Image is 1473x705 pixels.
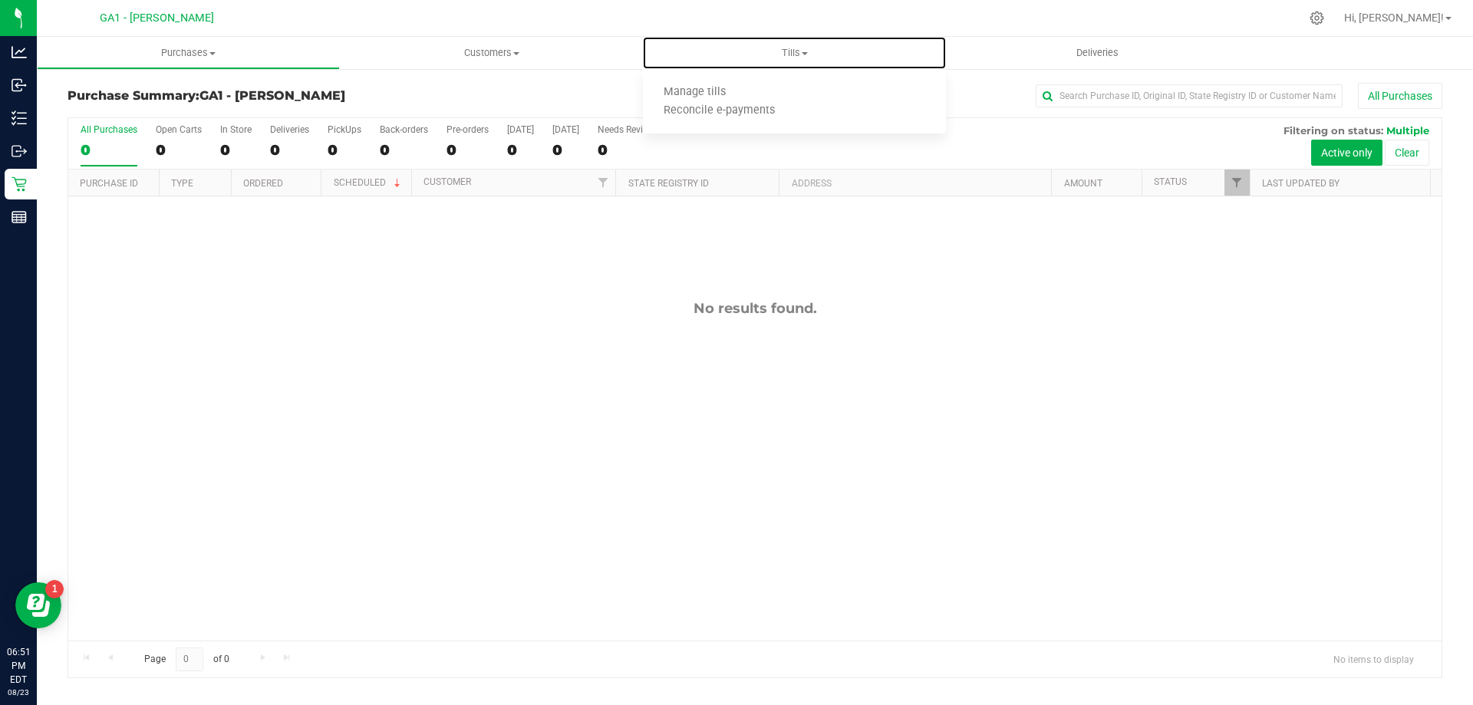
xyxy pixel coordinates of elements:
[38,46,339,60] span: Purchases
[1154,176,1187,187] a: Status
[552,124,579,135] div: [DATE]
[628,178,709,189] a: State Registry ID
[1284,124,1383,137] span: Filtering on status:
[1386,124,1429,137] span: Multiple
[220,141,252,159] div: 0
[171,178,193,189] a: Type
[552,141,579,159] div: 0
[598,124,654,135] div: Needs Review
[12,143,27,159] inline-svg: Outbound
[12,209,27,225] inline-svg: Reports
[507,141,534,159] div: 0
[15,582,61,628] iframe: Resource center
[7,687,30,698] p: 08/23
[270,141,309,159] div: 0
[12,110,27,126] inline-svg: Inventory
[243,178,283,189] a: Ordered
[423,176,471,187] a: Customer
[1064,178,1102,189] a: Amount
[447,141,489,159] div: 0
[328,124,361,135] div: PickUps
[779,170,1051,196] th: Address
[1224,170,1250,196] a: Filter
[80,178,138,189] a: Purchase ID
[447,124,489,135] div: Pre-orders
[1385,140,1429,166] button: Clear
[45,580,64,598] iframe: Resource center unread badge
[12,44,27,60] inline-svg: Analytics
[12,77,27,93] inline-svg: Inbound
[1036,84,1343,107] input: Search Purchase ID, Original ID, State Registry ID or Customer Name...
[156,124,202,135] div: Open Carts
[643,86,746,99] span: Manage tills
[7,645,30,687] p: 06:51 PM EDT
[156,141,202,159] div: 0
[643,104,796,117] span: Reconcile e-payments
[100,12,214,25] span: GA1 - [PERSON_NAME]
[68,300,1442,317] div: No results found.
[643,37,946,69] a: Tills Manage tills Reconcile e-payments
[37,37,340,69] a: Purchases
[380,141,428,159] div: 0
[341,46,642,60] span: Customers
[131,647,242,671] span: Page of 0
[81,141,137,159] div: 0
[1307,11,1326,25] div: Manage settings
[68,89,526,103] h3: Purchase Summary:
[1056,46,1139,60] span: Deliveries
[380,124,428,135] div: Back-orders
[507,124,534,135] div: [DATE]
[1262,178,1340,189] a: Last Updated By
[334,177,404,188] a: Scheduled
[1311,140,1382,166] button: Active only
[220,124,252,135] div: In Store
[1321,647,1426,670] span: No items to display
[643,46,946,60] span: Tills
[12,176,27,192] inline-svg: Retail
[590,170,615,196] a: Filter
[328,141,361,159] div: 0
[1358,83,1442,109] button: All Purchases
[946,37,1249,69] a: Deliveries
[1344,12,1444,24] span: Hi, [PERSON_NAME]!
[270,124,309,135] div: Deliveries
[81,124,137,135] div: All Purchases
[199,88,345,103] span: GA1 - [PERSON_NAME]
[340,37,643,69] a: Customers
[598,141,654,159] div: 0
